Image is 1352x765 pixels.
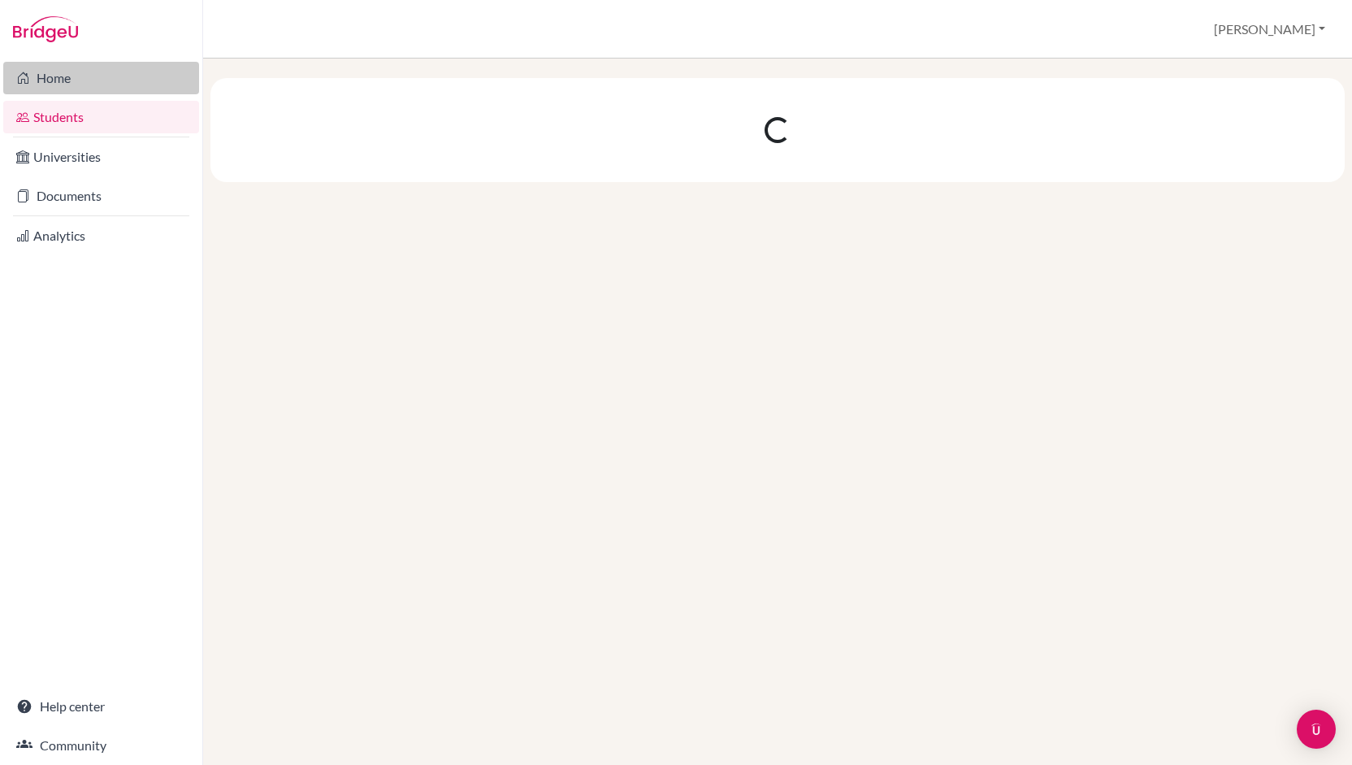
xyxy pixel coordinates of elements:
div: Open Intercom Messenger [1297,710,1336,749]
a: Community [3,729,199,762]
a: Documents [3,180,199,212]
button: [PERSON_NAME] [1207,14,1332,45]
a: Home [3,62,199,94]
a: Students [3,101,199,133]
a: Analytics [3,220,199,252]
img: Bridge-U [13,16,78,42]
a: Universities [3,141,199,173]
a: Help center [3,690,199,723]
